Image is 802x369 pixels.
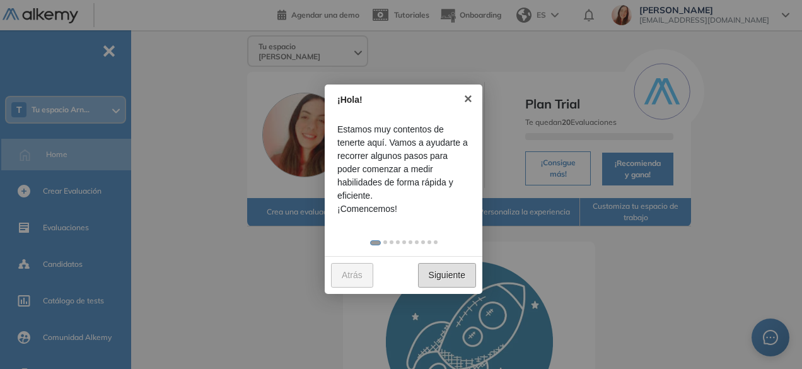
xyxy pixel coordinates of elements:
a: Siguiente [418,263,476,288]
span: ¡Comencemos! [337,202,470,216]
div: ¡Hola! [337,93,456,107]
a: × [454,85,482,113]
a: Atrás [331,263,373,288]
span: Estamos muy contentos de tenerte aquí. Vamos a ayudarte a recorrer algunos pasos para poder comen... [337,123,470,202]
